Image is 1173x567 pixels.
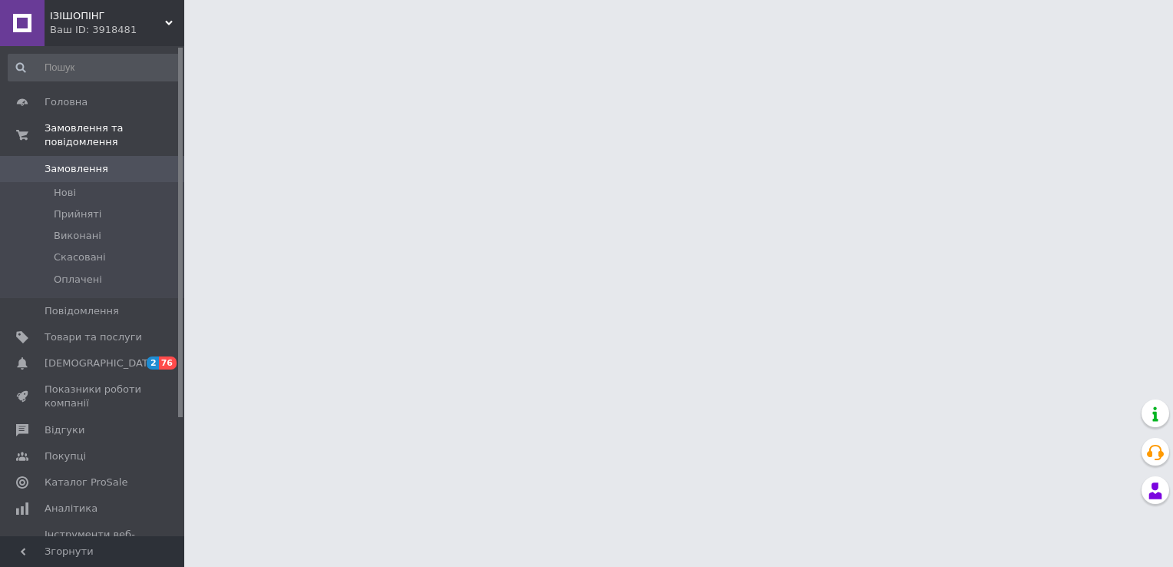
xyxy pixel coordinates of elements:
[54,250,106,264] span: Скасовані
[45,304,119,318] span: Повідомлення
[45,162,108,176] span: Замовлення
[45,476,127,489] span: Каталог ProSale
[45,502,97,516] span: Аналітика
[45,528,142,555] span: Інструменти веб-майстра та SEO
[54,186,76,200] span: Нові
[50,23,184,37] div: Ваш ID: 3918481
[54,207,101,221] span: Прийняті
[147,356,159,370] span: 2
[50,9,165,23] span: ІЗІШОПІНГ
[45,121,184,149] span: Замовлення та повідомлення
[45,423,84,437] span: Відгуки
[54,273,102,287] span: Оплачені
[45,449,86,463] span: Покупці
[54,229,101,243] span: Виконані
[45,95,88,109] span: Головна
[45,330,142,344] span: Товари та послуги
[45,356,158,370] span: [DEMOGRAPHIC_DATA]
[8,54,181,81] input: Пошук
[45,383,142,410] span: Показники роботи компанії
[159,356,177,370] span: 76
